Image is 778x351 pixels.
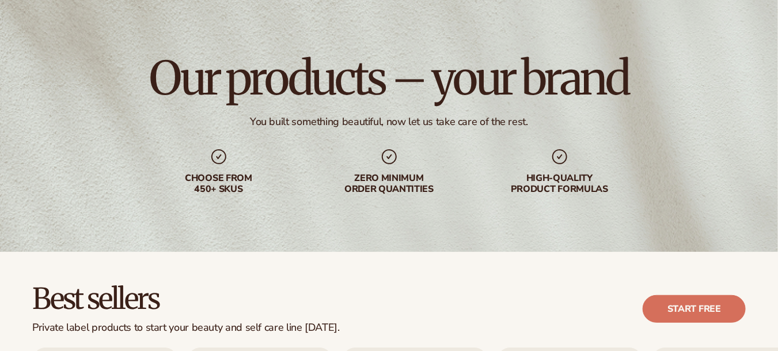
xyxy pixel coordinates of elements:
a: Start free [643,295,746,323]
div: High-quality product formulas [486,173,633,195]
div: Zero minimum order quantities [316,173,463,195]
h2: Best sellers [32,284,340,315]
div: You built something beautiful, now let us take care of the rest. [250,115,528,129]
div: Choose from 450+ Skus [145,173,293,195]
h1: Our products – your brand [149,55,628,101]
div: Private label products to start your beauty and self care line [DATE]. [32,322,340,334]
